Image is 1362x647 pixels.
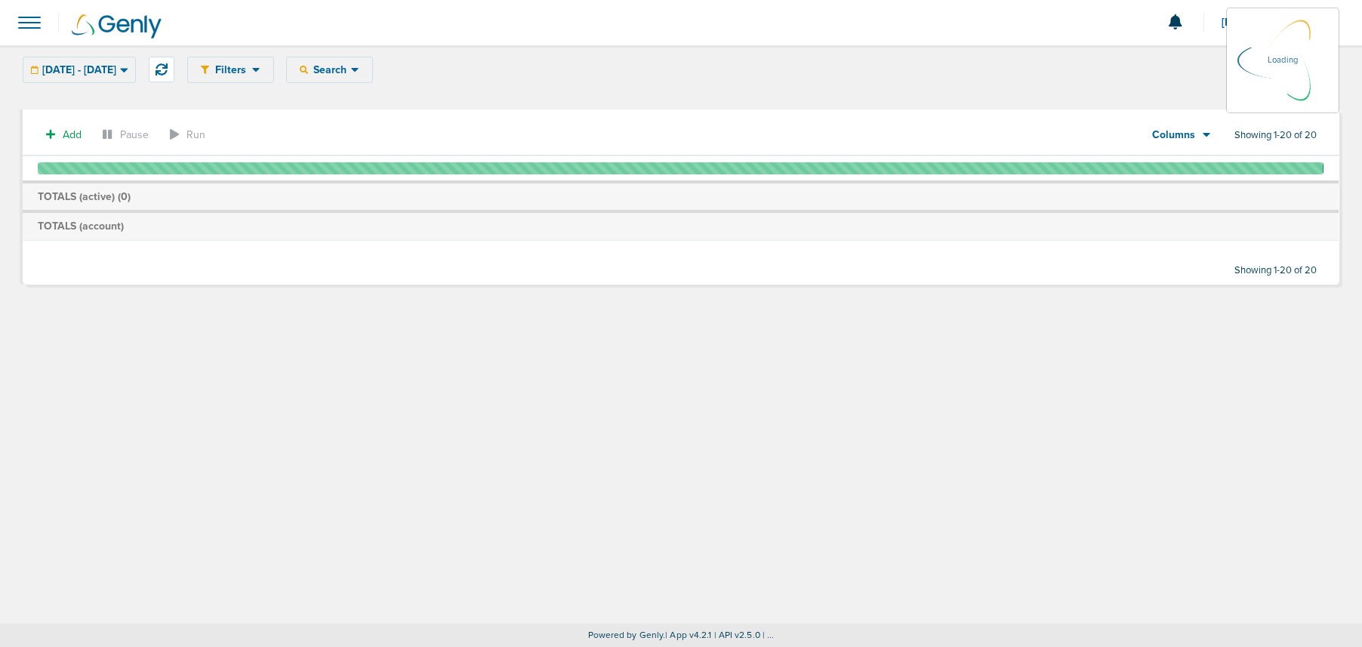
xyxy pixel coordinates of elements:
span: Add [63,128,82,141]
p: Loading [1268,51,1298,69]
button: Add [38,124,90,146]
td: TOTALS (active) ( ) [23,182,1339,212]
td: TOTALS (account) [23,211,1339,240]
span: Showing 1-20 of 20 [1234,264,1317,277]
span: Showing 1-20 of 20 [1234,129,1317,142]
img: Genly [72,14,162,39]
span: | ... [763,630,775,640]
span: | API v2.5.0 [714,630,760,640]
span: 0 [121,190,128,203]
span: [PERSON_NAME] [1222,17,1316,28]
span: | App v4.2.1 [665,630,711,640]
